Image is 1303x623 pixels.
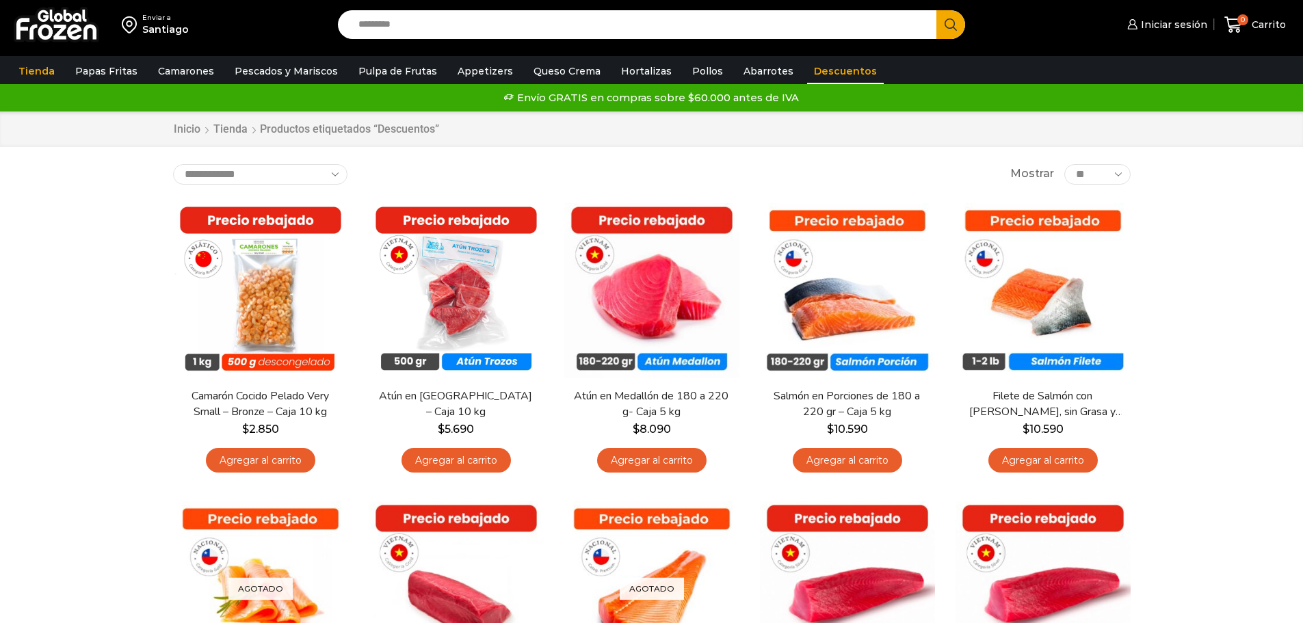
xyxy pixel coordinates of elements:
a: Pollos [685,58,730,84]
a: Pescados y Mariscos [228,58,345,84]
span: $ [633,423,640,436]
div: Santiago [142,23,189,36]
bdi: 10.590 [1023,423,1064,436]
a: Camarón Cocido Pelado Very Small – Bronze – Caja 10 kg [181,388,339,420]
a: Iniciar sesión [1124,11,1207,38]
a: Hortalizas [614,58,679,84]
button: Search button [936,10,965,39]
span: $ [438,423,445,436]
a: Inicio [173,122,201,137]
a: Tienda [213,122,248,137]
h1: Productos etiquetados “Descuentos” [260,122,439,135]
a: 0 Carrito [1221,9,1289,41]
a: Descuentos [807,58,884,84]
a: Agregar al carrito: “Salmón en Porciones de 180 a 220 gr - Caja 5 kg” [793,448,902,473]
div: Enviar a [142,13,189,23]
p: Agotado [620,578,684,600]
a: Abarrotes [737,58,800,84]
img: address-field-icon.svg [122,13,142,36]
a: Camarones [151,58,221,84]
span: $ [827,423,834,436]
select: Pedido de la tienda [173,164,347,185]
bdi: 8.090 [633,423,671,436]
span: 0 [1237,14,1248,25]
a: Queso Crema [527,58,607,84]
span: $ [242,423,249,436]
a: Agregar al carrito: “Filete de Salmón con Piel, sin Grasa y sin Espinas 1-2 lb – Caja 10 Kg” [988,448,1098,473]
span: Carrito [1248,18,1286,31]
span: Iniciar sesión [1137,18,1207,31]
bdi: 2.850 [242,423,279,436]
bdi: 5.690 [438,423,474,436]
a: Agregar al carrito: “Atún en Trozos - Caja 10 kg” [402,448,511,473]
a: Appetizers [451,58,520,84]
a: Tienda [12,58,62,84]
span: $ [1023,423,1029,436]
a: Papas Fritas [68,58,144,84]
p: Agotado [228,578,293,600]
a: Agregar al carrito: “Camarón Cocido Pelado Very Small - Bronze - Caja 10 kg” [206,448,315,473]
a: Atún en Medallón de 180 a 220 g- Caja 5 kg [572,388,730,420]
a: Filete de Salmón con [PERSON_NAME], sin Grasa y sin Espinas 1-2 lb – Caja 10 Kg [964,388,1121,420]
a: Pulpa de Frutas [352,58,444,84]
span: Mostrar [1010,166,1054,182]
bdi: 10.590 [827,423,868,436]
nav: Breadcrumb [173,122,439,137]
a: Agregar al carrito: “Atún en Medallón de 180 a 220 g- Caja 5 kg” [597,448,707,473]
a: Atún en [GEOGRAPHIC_DATA] – Caja 10 kg [377,388,534,420]
a: Salmón en Porciones de 180 a 220 gr – Caja 5 kg [768,388,925,420]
